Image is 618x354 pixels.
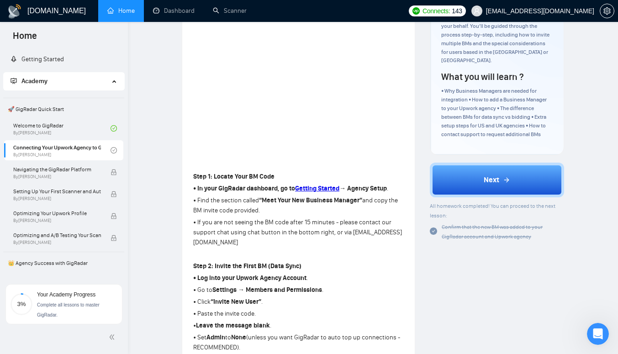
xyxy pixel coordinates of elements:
span: lock [111,169,117,175]
button: go back [6,4,23,21]
span: Setting Up Your First Scanner and Auto-Bidder [13,187,101,196]
button: Next [430,163,564,197]
span: lock [111,235,117,241]
p: • Set to (unless you want GigRadar to auto top up connections - RECOMMENDED). [193,333,404,353]
strong: “Invite New User” [211,298,261,306]
a: Welcome to GigRadarBy[PERSON_NAME] [13,118,111,138]
span: Confirm that the new BM was added to your GigRadar account and Upwork agency [442,224,543,240]
strong: Admin [206,333,225,341]
p: • If you are not seeing the BM code after 15 minutes - please contact our support chat using chat... [193,217,404,248]
button: Collapse window [275,4,292,21]
span: 3% [11,301,32,307]
span: Complete all lessons to master GigRadar. [37,302,100,317]
strong: • Log into your Upwork Agency Account [193,274,306,282]
strong: • In your GigRadar dashboard, go to [193,185,295,192]
p: . [193,184,404,194]
span: Navigating the GigRadar Platform [13,165,101,174]
span: Optimizing Your Upwork Profile [13,209,101,218]
p: • Paste the invite code. [193,309,404,319]
span: All homework completed! You can proceed to the next lesson: [430,203,555,219]
span: 143 [452,6,462,16]
strong: “Meet Your New Business Manager” [259,196,362,204]
span: Academy [21,77,48,85]
h4: What you will learn ? [441,70,523,83]
span: By [PERSON_NAME] [13,196,101,201]
p: • Go to . [193,285,404,295]
li: Getting Started [3,50,124,69]
a: setting [600,7,614,15]
img: logo [7,4,22,19]
span: check-circle [111,147,117,153]
span: setting [600,7,614,15]
p: • Find the section called and copy the BM invite code provided. [193,195,404,216]
a: Connecting Your Upwork Agency to GigRadarBy[PERSON_NAME] [13,140,111,160]
strong: → Agency Setup [339,185,387,192]
a: searchScanner [213,7,247,15]
strong: Leave the message blank [196,322,270,329]
span: user [474,8,480,14]
strong: Step 2: Invite the First BM (Data Sync) [193,262,301,270]
span: lock [111,213,117,219]
span: 🚀 GigRadar Quick Start [4,100,123,118]
span: Your Academy Progress [37,291,95,298]
span: By [PERSON_NAME] [13,174,101,180]
span: fund-projection-screen [11,78,17,84]
img: upwork-logo.png [412,7,420,15]
span: Connects: [423,6,450,16]
span: Optimizing and A/B Testing Your Scanner for Better Results [13,231,101,240]
strong: None [231,333,246,341]
strong: Settings → Members and Permissions [212,286,322,294]
span: Next [484,174,499,185]
span: check-circle [111,125,117,132]
strong: Step 1: Locate Your BM Code [193,173,275,180]
p: . [193,273,404,283]
span: double-left [109,333,118,342]
button: setting [600,4,614,18]
span: lock [111,191,117,197]
div: Close [292,4,308,20]
span: By [PERSON_NAME] [13,218,101,223]
a: dashboardDashboard [153,7,195,15]
span: check-circle [430,227,437,235]
a: rocketGetting Started [11,55,64,63]
p: • . [193,321,404,331]
a: Getting Started [295,185,339,192]
p: • Click . [193,297,404,307]
iframe: Intercom live chat [587,323,609,345]
span: 👑 Agency Success with GigRadar [4,254,123,272]
a: homeHome [107,7,135,15]
span: Academy [11,77,48,85]
span: By [PERSON_NAME] [13,240,101,245]
div: • Why Business Managers are needed for integration • How to add a Business Manager to your Upwork... [441,87,553,138]
span: Home [5,29,44,48]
